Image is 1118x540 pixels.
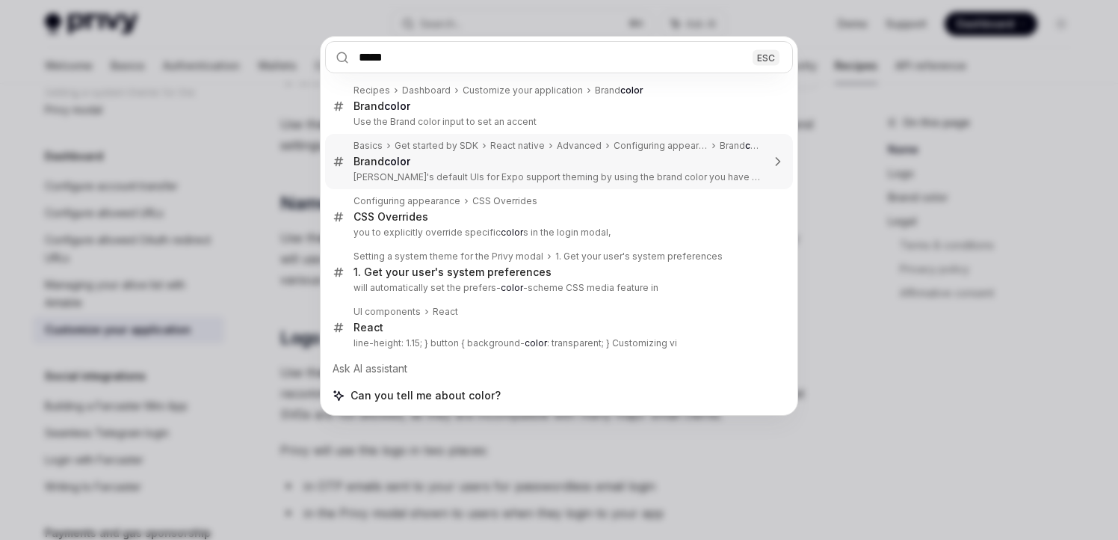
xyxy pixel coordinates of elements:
div: Brand [353,155,410,168]
div: Brand [353,99,410,113]
div: React [433,306,458,318]
div: 1. Get your user's system preferences [555,251,723,263]
div: Configuring appearance [614,140,708,152]
p: [PERSON_NAME]'s default UIs for Expo support theming by using the brand color you have set in [353,171,762,183]
div: UI components [353,306,421,318]
p: line-height: 1.15; } button { background- : transparent; } Customizing vi [353,337,762,349]
b: color [745,140,768,151]
b: color [384,99,410,112]
b: color [384,155,410,168]
div: React native [490,140,545,152]
div: Ask AI assistant [325,355,793,382]
div: Brand [720,140,762,152]
span: Can you tell me about color? [350,388,501,403]
div: Brand [595,85,643,96]
b: color [501,227,523,238]
div: Basics [353,140,383,152]
div: CSS Overrides [353,210,428,224]
p: will automatically set the prefers- -scheme CSS media feature in [353,282,762,294]
div: Dashboard [402,85,451,96]
div: Recipes [353,85,390,96]
div: React [353,321,383,334]
div: Customize your application [463,85,583,96]
div: Advanced [557,140,602,152]
div: ESC [753,49,779,65]
p: you to explicitly override specific s in the login modal, [353,227,762,239]
b: color [525,337,547,349]
div: CSS Overrides [472,195,537,207]
div: Setting a system theme for the Privy modal [353,251,543,263]
div: Configuring appearance [353,195,460,207]
div: 1. Get your user's system preferences [353,266,552,279]
div: Get started by SDK [395,140,478,152]
p: Use the Brand color input to set an accent [353,116,762,128]
b: color [501,282,523,293]
b: color [620,85,643,96]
